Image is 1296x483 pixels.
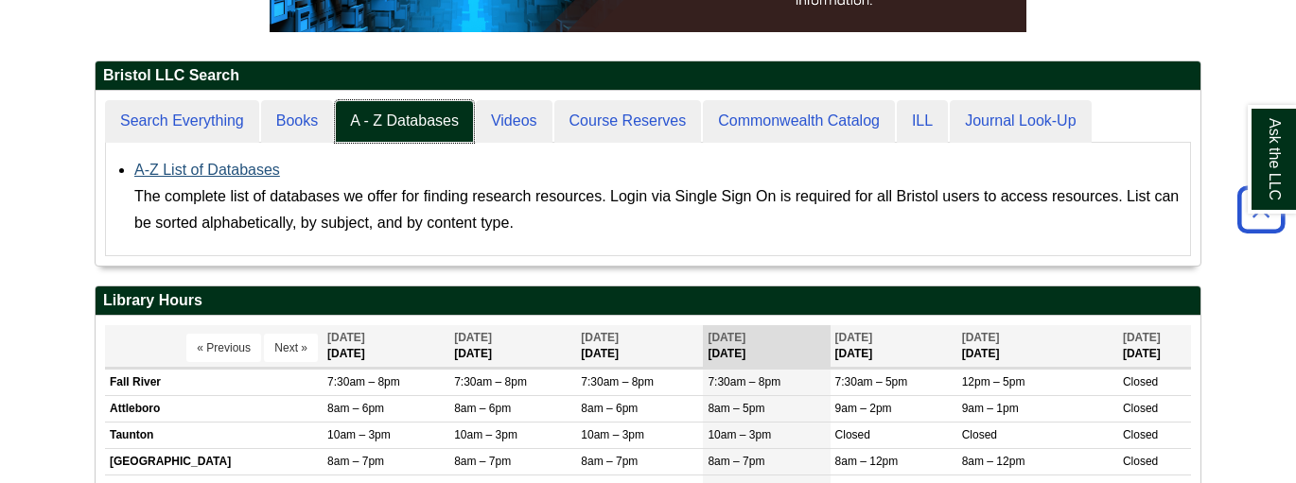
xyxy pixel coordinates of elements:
[835,428,870,441] span: Closed
[1123,428,1158,441] span: Closed
[708,402,764,415] span: 8am – 5pm
[831,325,957,368] th: [DATE]
[1123,331,1161,344] span: [DATE]
[264,334,318,362] button: Next »
[96,61,1200,91] h2: Bristol LLC Search
[476,100,552,143] a: Videos
[261,100,333,143] a: Books
[454,331,492,344] span: [DATE]
[323,325,449,368] th: [DATE]
[327,428,391,441] span: 10am – 3pm
[1123,455,1158,468] span: Closed
[335,100,474,143] a: A - Z Databases
[835,375,908,388] span: 7:30am – 5pm
[835,331,873,344] span: [DATE]
[105,423,323,449] td: Taunton
[1123,402,1158,415] span: Closed
[962,331,1000,344] span: [DATE]
[703,325,830,368] th: [DATE]
[897,100,948,143] a: ILL
[957,325,1118,368] th: [DATE]
[576,325,703,368] th: [DATE]
[327,375,400,388] span: 7:30am – 8pm
[708,331,745,344] span: [DATE]
[962,455,1025,468] span: 8am – 12pm
[327,455,384,468] span: 8am – 7pm
[835,455,899,468] span: 8am – 12pm
[96,286,1200,316] h2: Library Hours
[962,375,1025,388] span: 12pm – 5pm
[962,428,997,441] span: Closed
[1123,375,1158,388] span: Closed
[105,396,323,423] td: Attleboro
[1118,325,1191,368] th: [DATE]
[327,331,365,344] span: [DATE]
[105,100,259,143] a: Search Everything
[454,455,511,468] span: 8am – 7pm
[1231,197,1291,222] a: Back to Top
[134,183,1181,236] div: The complete list of databases we offer for finding research resources. Login via Single Sign On ...
[327,402,384,415] span: 8am – 6pm
[581,428,644,441] span: 10am – 3pm
[950,100,1091,143] a: Journal Look-Up
[554,100,702,143] a: Course Reserves
[186,334,261,362] button: « Previous
[962,402,1019,415] span: 9am – 1pm
[454,402,511,415] span: 8am – 6pm
[835,402,892,415] span: 9am – 2pm
[134,162,280,178] a: A-Z List of Databases
[708,375,780,388] span: 7:30am – 8pm
[708,455,764,468] span: 8am – 7pm
[708,428,771,441] span: 10am – 3pm
[105,449,323,475] td: [GEOGRAPHIC_DATA]
[449,325,576,368] th: [DATE]
[454,428,517,441] span: 10am – 3pm
[703,100,895,143] a: Commonwealth Catalog
[581,455,638,468] span: 8am – 7pm
[581,375,654,388] span: 7:30am – 8pm
[105,369,323,395] td: Fall River
[454,375,527,388] span: 7:30am – 8pm
[581,331,619,344] span: [DATE]
[581,402,638,415] span: 8am – 6pm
